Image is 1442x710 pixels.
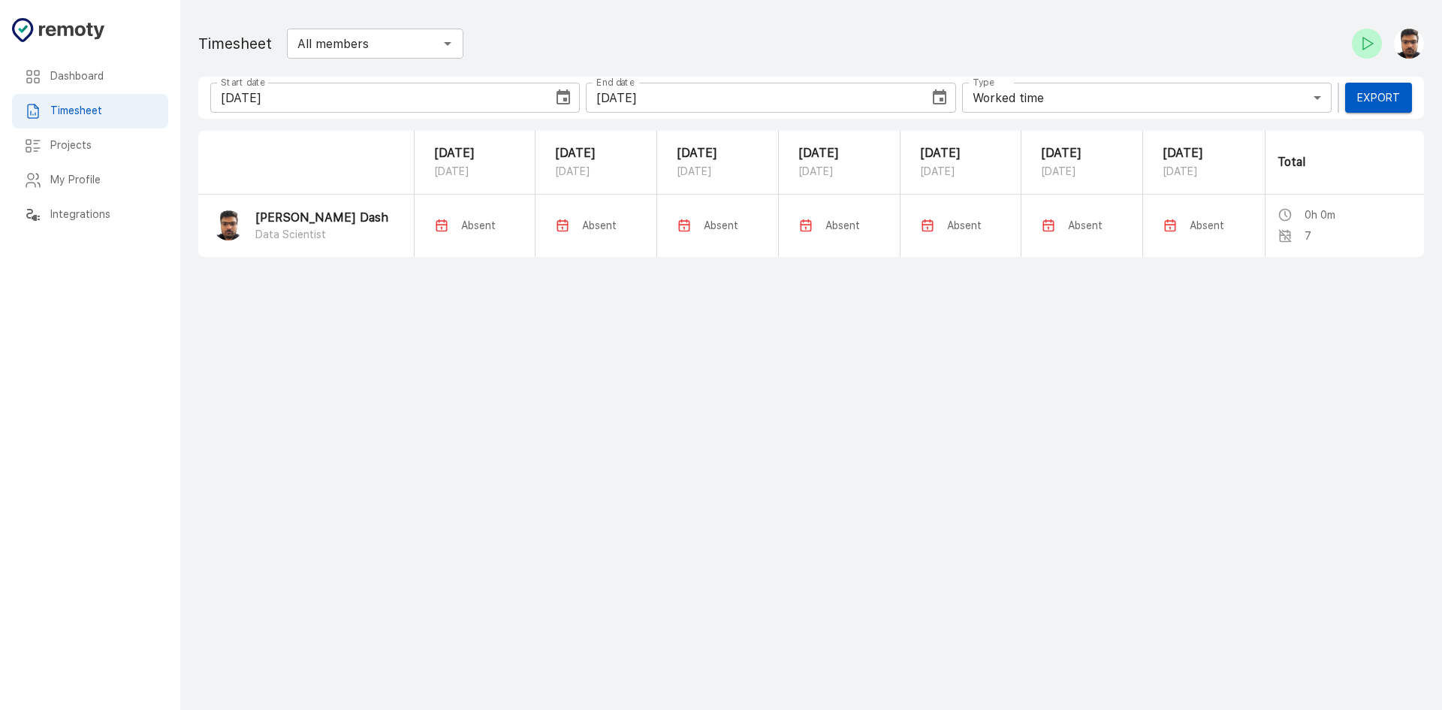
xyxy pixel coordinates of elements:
[1163,144,1245,162] p: [DATE]
[210,83,542,113] input: mm/dd/yyyy
[920,144,1002,162] p: [DATE]
[50,137,156,154] h6: Projects
[50,172,156,189] h6: My Profile
[50,207,156,223] h6: Integrations
[12,198,168,232] div: Integrations
[437,33,458,54] button: Open
[198,131,1424,257] table: sticky table
[1041,144,1123,162] p: [DATE]
[677,144,759,162] p: [DATE]
[434,162,516,180] p: [DATE]
[555,144,637,162] p: [DATE]
[548,83,578,113] button: Choose date, selected date is Sep 3, 2025
[582,218,617,233] p: Absent
[1388,23,1424,65] button: Santanu Dash
[586,83,918,113] input: mm/dd/yyyy
[12,59,168,94] div: Dashboard
[12,128,168,163] div: Projects
[50,68,156,85] h6: Dashboard
[1352,29,1382,59] button: Check-in
[1068,218,1103,233] p: Absent
[1278,153,1412,171] p: Total
[221,76,265,89] label: Start date
[1345,83,1412,113] button: Export
[1305,207,1335,222] p: 0h 0m
[461,218,496,233] p: Absent
[596,76,634,89] label: End date
[1190,218,1224,233] p: Absent
[798,144,880,162] p: [DATE]
[798,162,880,180] p: [DATE]
[1163,162,1245,180] p: [DATE]
[973,76,994,89] label: Type
[1394,29,1424,59] img: Santanu Dash
[925,83,955,113] button: Choose date, selected date is Sep 9, 2025
[704,218,738,233] p: Absent
[677,162,759,180] p: [DATE]
[12,94,168,128] div: Timesheet
[555,162,637,180] p: [DATE]
[255,210,388,227] p: [PERSON_NAME] Dash
[1305,228,1311,243] p: 7
[1041,162,1123,180] p: [DATE]
[947,218,982,233] p: Absent
[255,227,388,242] p: Data Scientist
[198,32,272,56] h1: Timesheet
[434,144,516,162] p: [DATE]
[50,103,156,119] h6: Timesheet
[213,210,243,240] img: Santanu Dash
[962,83,1332,113] div: Worked time
[825,218,860,233] p: Absent
[920,162,1002,180] p: [DATE]
[12,163,168,198] div: My Profile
